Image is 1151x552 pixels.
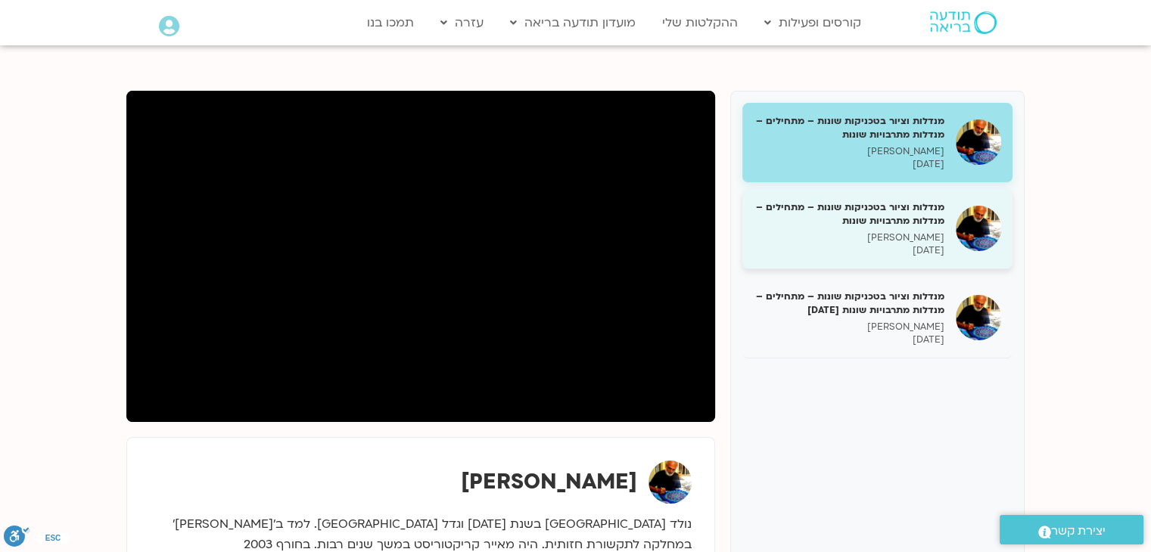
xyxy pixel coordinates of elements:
img: איתן קדמי [649,461,692,504]
a: יצירת קשר [1000,515,1143,544]
p: [DATE] [754,244,944,257]
a: עזרה [433,8,491,37]
h5: מנדלות וציור בטכניקות שונות – מתחילים – מנדלות מתרבויות שונות [754,200,944,228]
a: קורסים ופעילות [757,8,869,37]
strong: [PERSON_NAME] [461,467,637,496]
a: ההקלטות שלי [655,8,745,37]
p: [PERSON_NAME] [754,321,944,333]
h5: מנדלות וציור בטכניקות שונות – מתחילים – מנדלות מתרבויות שונות [DATE] [754,290,944,317]
h5: מנדלות וציור בטכניקות שונות – מתחילים – מנדלות מתרבויות שונות [754,114,944,141]
a: מועדון תודעה בריאה [502,8,643,37]
p: [DATE] [754,333,944,346]
p: [DATE] [754,158,944,171]
a: תמכו בנו [359,8,422,37]
span: יצירת קשר [1051,521,1106,541]
p: [PERSON_NAME] [754,231,944,244]
img: מנדלות וציור בטכניקות שונות – מתחילים – מנדלות מתרבויות שונות [956,206,1001,251]
img: מנדלות וציור בטכניקות שונות – מתחילים – מנדלות מתרבויות שונות [956,119,1001,165]
p: [PERSON_NAME] [754,145,944,158]
img: מנדלות וציור בטכניקות שונות – מתחילים – מנדלות מתרבויות שונות 19.8.25 [956,295,1001,340]
img: תודעה בריאה [930,11,997,34]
